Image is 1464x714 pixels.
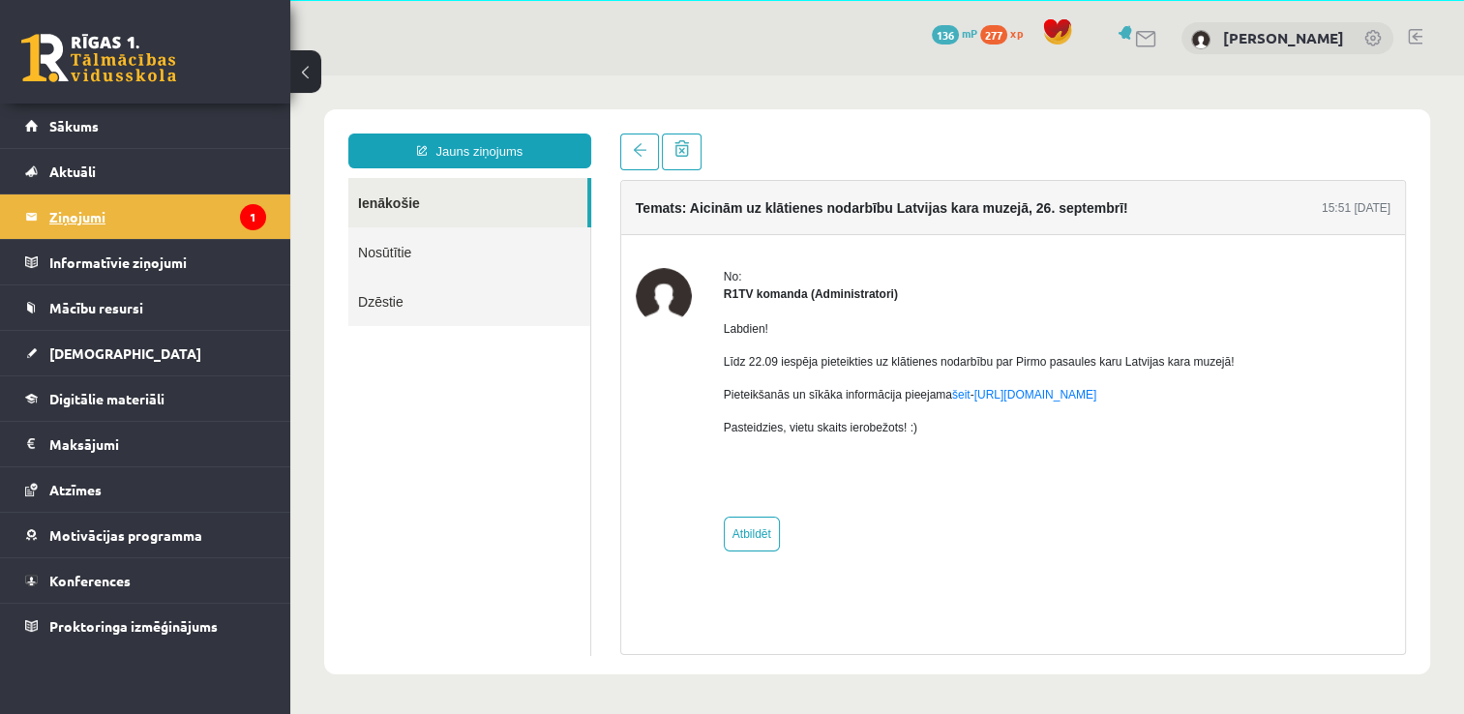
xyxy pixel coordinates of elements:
[932,25,959,45] span: 136
[433,441,490,476] a: Atbildēt
[980,25,1032,41] a: 277 xp
[684,312,807,326] a: [URL][DOMAIN_NAME]
[58,58,301,93] a: Jauns ziņojums
[433,193,944,210] div: No:
[1031,124,1100,141] div: 15:51 [DATE]
[25,331,266,375] a: [DEMOGRAPHIC_DATA]
[433,212,608,225] strong: R1TV komanda (Administratori)
[21,34,176,82] a: Rīgas 1. Tālmācības vidusskola
[25,285,266,330] a: Mācību resursi
[49,117,99,134] span: Sākums
[433,311,944,328] p: Pieteikšanās un sīkāka informācija pieejama -
[49,526,202,544] span: Motivācijas programma
[49,572,131,589] span: Konferences
[25,604,266,648] a: Proktoringa izmēģinājums
[662,312,680,326] a: šeit
[49,390,164,407] span: Digitālie materiāli
[49,617,218,635] span: Proktoringa izmēģinājums
[25,513,266,557] a: Motivācijas programma
[25,149,266,193] a: Aktuāli
[49,163,96,180] span: Aktuāli
[49,481,102,498] span: Atzīmes
[240,204,266,230] i: 1
[49,422,266,466] legend: Maksājumi
[25,467,266,512] a: Atzīmes
[932,25,977,41] a: 136 mP
[980,25,1007,45] span: 277
[1223,28,1344,47] a: [PERSON_NAME]
[1191,30,1210,49] img: Elīna Kivriņa
[345,193,402,249] img: R1TV komanda
[433,278,944,295] p: Līdz 22.09 iespēja pieteikties uz klātienes nodarbību par Pirmo pasaules karu Latvijas kara muzejā!
[49,299,143,316] span: Mācību resursi
[49,194,266,239] legend: Ziņojumi
[1010,25,1023,41] span: xp
[25,422,266,466] a: Maksājumi
[345,125,838,140] h4: Temats: Aicinām uz klātienes nodarbību Latvijas kara muzejā, 26. septembrī!
[25,376,266,421] a: Digitālie materiāli
[433,343,944,361] p: Pasteidzies, vietu skaits ierobežots! :)
[58,201,300,251] a: Dzēstie
[58,103,297,152] a: Ienākošie
[25,194,266,239] a: Ziņojumi1
[962,25,977,41] span: mP
[25,558,266,603] a: Konferences
[49,344,201,362] span: [DEMOGRAPHIC_DATA]
[25,240,266,284] a: Informatīvie ziņojumi
[433,245,944,262] p: Labdien!
[25,104,266,148] a: Sākums
[49,240,266,284] legend: Informatīvie ziņojumi
[58,152,300,201] a: Nosūtītie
